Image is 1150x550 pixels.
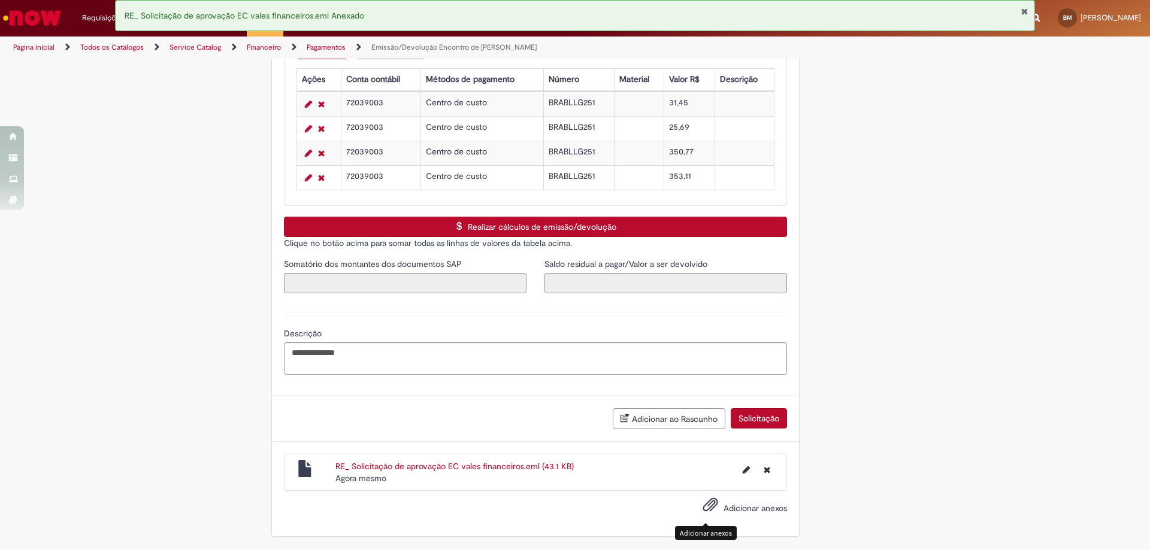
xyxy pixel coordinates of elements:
[756,460,777,479] button: Excluir RE_ Solicitação de aprovação EC vales financeiros.eml
[664,68,715,90] th: Valor R$
[284,258,464,270] label: Somente leitura - Somatório dos montantes dos documentos SAP
[284,217,787,237] button: Realizar cálculos de emissão/devolução
[284,328,324,339] span: Descrição
[125,10,364,21] span: RE_ Solicitação de aprovação EC vales financeiros.eml Anexado
[421,92,544,116] td: Centro de custo
[731,408,787,429] button: Solicitação
[715,68,774,90] th: Descrição
[335,461,574,472] a: RE_ Solicitação de aprovação EC vales financeiros.eml (43.1 KB)
[664,92,715,116] td: 31,45
[1021,7,1028,16] button: Fechar Notificação
[82,12,124,24] span: Requisições
[341,116,421,141] td: 72039003
[335,473,386,484] span: Agora mesmo
[341,92,421,116] td: 72039003
[544,92,615,116] td: BRABLLG251
[544,68,615,90] th: Número
[307,42,346,52] a: Pagamentos
[1,6,63,30] img: ServiceNow
[284,342,787,375] textarea: Descrição
[315,121,328,136] a: Remover linha 2
[544,273,787,293] input: Saldo residual a pagar/Valor a ser devolvido
[302,171,315,185] a: Editar Linha 4
[664,165,715,190] td: 353,11
[544,165,615,190] td: BRABLLG251
[421,116,544,141] td: Centro de custo
[1081,13,1141,23] span: [PERSON_NAME]
[544,258,710,270] label: Somente leitura - Saldo residual a pagar/Valor a ser devolvido
[341,141,421,165] td: 72039003
[421,68,544,90] th: Métodos de pagamento
[724,503,787,513] span: Adicionar anexos
[664,116,715,141] td: 25,69
[284,273,526,293] input: Somatório dos montantes dos documentos SAP
[315,146,328,160] a: Remover linha 3
[700,494,721,521] button: Adicionar anexos
[544,116,615,141] td: BRABLLG251
[80,42,144,52] a: Todos os Catálogos
[675,526,737,540] div: Adicionar anexos
[736,460,757,479] button: Editar nome de arquivo RE_ Solicitação de aprovação EC vales financeiros.eml
[302,146,315,160] a: Editar Linha 3
[544,141,615,165] td: BRABLLG251
[9,37,758,59] ul: Trilhas de página
[284,237,787,249] p: Clique no botão acima para somar todas as linhas de valores da tabela acima.
[296,68,341,90] th: Ações
[302,97,315,111] a: Editar Linha 1
[302,121,315,136] a: Editar Linha 2
[315,97,328,111] a: Remover linha 1
[315,171,328,185] a: Remover linha 4
[284,259,464,269] span: Somente leitura - Somatório dos montantes dos documentos SAP
[421,165,544,190] td: Centro de custo
[170,42,221,52] a: Service Catalog
[421,141,544,165] td: Centro de custo
[13,42,55,52] a: Página inicial
[341,68,421,90] th: Conta contábil
[544,259,710,269] span: Somente leitura - Saldo residual a pagar/Valor a ser devolvido
[247,42,281,52] a: Financeiro
[664,141,715,165] td: 350,77
[371,42,537,52] a: Emissão/Devolução Encontro de [PERSON_NAME]
[335,473,386,484] time: 29/09/2025 14:07:58
[615,68,664,90] th: Material
[341,165,421,190] td: 72039003
[1063,14,1072,22] span: BM
[613,408,725,429] button: Adicionar ao Rascunho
